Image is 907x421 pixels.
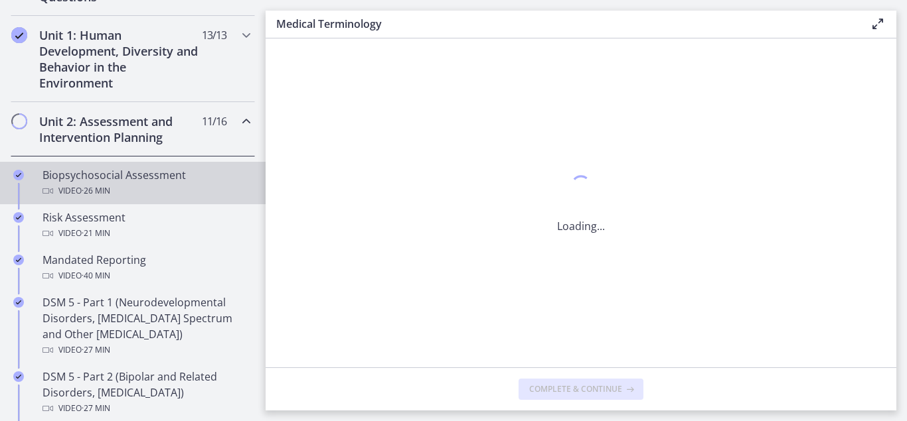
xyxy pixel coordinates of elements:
[39,27,201,91] h2: Unit 1: Human Development, Diversity and Behavior in the Environment
[557,218,605,234] p: Loading...
[557,172,605,202] div: 1
[82,225,110,241] span: · 21 min
[82,268,110,284] span: · 40 min
[276,16,849,32] h3: Medical Terminology
[42,342,250,358] div: Video
[202,113,226,129] span: 11 / 16
[42,167,250,199] div: Biopsychosocial Assessment
[202,27,226,43] span: 13 / 13
[42,268,250,284] div: Video
[42,183,250,199] div: Video
[11,27,27,43] i: Completed
[82,400,110,416] span: · 27 min
[13,297,24,308] i: Completed
[13,255,24,265] i: Completed
[519,379,643,400] button: Complete & continue
[42,252,250,284] div: Mandated Reporting
[529,384,622,394] span: Complete & continue
[42,225,250,241] div: Video
[42,400,250,416] div: Video
[39,113,201,145] h2: Unit 2: Assessment and Intervention Planning
[82,183,110,199] span: · 26 min
[13,212,24,223] i: Completed
[42,369,250,416] div: DSM 5 - Part 2 (Bipolar and Related Disorders, [MEDICAL_DATA])
[42,210,250,241] div: Risk Assessment
[13,371,24,382] i: Completed
[42,294,250,358] div: DSM 5 - Part 1 (Neurodevelopmental Disorders, [MEDICAL_DATA] Spectrum and Other [MEDICAL_DATA])
[82,342,110,358] span: · 27 min
[13,170,24,180] i: Completed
